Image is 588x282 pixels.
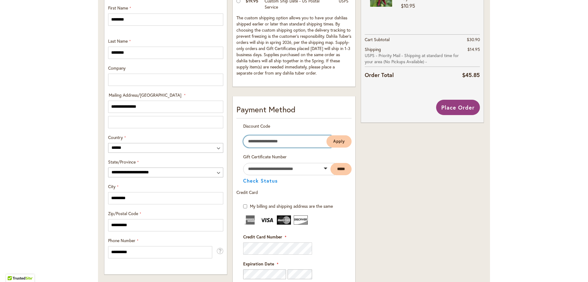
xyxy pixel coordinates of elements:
span: Credit Card Number [243,234,282,240]
span: Credit Card [236,189,258,195]
span: Shipping [365,46,381,52]
span: Country [108,134,123,140]
img: MasterCard [277,215,291,225]
span: State/Province [108,159,136,165]
iframe: Launch Accessibility Center [5,260,22,277]
span: Discount Code [243,123,270,129]
span: $10.95 [401,2,415,9]
button: Place Order [436,100,480,115]
strong: Order Total [365,70,394,79]
span: Zip/Postal Code [108,211,138,216]
th: Cart Subtotal [365,34,462,44]
span: USPS - Priority Mail - Shipping at standard time for your area (No Pickups Available) - [365,52,462,65]
span: My billing and shipping address are the same [250,203,333,209]
span: $30.90 [467,37,480,42]
span: $14.95 [467,46,480,52]
img: Discover [294,215,308,225]
div: Payment Method [236,104,352,118]
span: Mailing Address/[GEOGRAPHIC_DATA] [109,92,181,98]
span: Last Name [108,38,128,44]
button: Apply [326,135,352,148]
span: First Name [108,5,128,11]
span: Place Order [441,104,475,111]
td: The custom shipping option allows you to have your dahlias shipped earlier or later than standard... [236,13,352,79]
img: Visa [260,215,274,225]
span: $45.85 [462,71,480,79]
span: City [108,183,115,189]
span: Expiration Date [243,261,274,267]
span: Phone Number [108,238,135,243]
span: Apply [333,139,345,144]
span: Gift Certificate Number [243,154,287,160]
span: Company [108,65,126,71]
img: American Express [243,215,257,225]
button: Check Status [243,178,278,183]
